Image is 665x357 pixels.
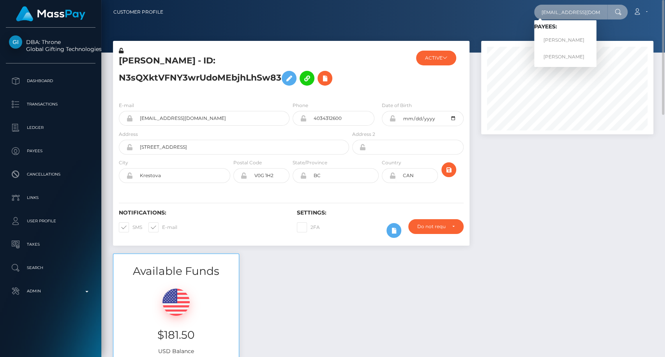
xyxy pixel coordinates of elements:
[9,285,92,297] p: Admin
[119,159,128,166] label: City
[416,51,456,65] button: ACTIVE
[534,33,596,47] a: [PERSON_NAME]
[382,159,401,166] label: Country
[6,281,95,301] a: Admin
[119,327,233,343] h3: $181.50
[6,165,95,184] a: Cancellations
[9,122,92,134] p: Ledger
[534,23,596,30] h6: Payees:
[113,4,163,20] a: Customer Profile
[9,145,92,157] p: Payees
[352,131,375,138] label: Address 2
[297,222,320,232] label: 2FA
[9,262,92,274] p: Search
[9,239,92,250] p: Taxes
[233,159,262,166] label: Postal Code
[293,159,327,166] label: State/Province
[408,219,463,234] button: Do not require
[417,223,445,230] div: Do not require
[9,215,92,227] p: User Profile
[9,35,22,49] img: Global Gifting Technologies Inc
[534,5,607,19] input: Search...
[119,102,134,109] label: E-mail
[113,264,239,279] h3: Available Funds
[6,141,95,161] a: Payees
[9,169,92,180] p: Cancellations
[9,75,92,87] p: Dashboard
[119,209,285,216] h6: Notifications:
[6,39,95,53] span: DBA: Throne Global Gifting Technologies Inc
[162,288,190,316] img: USD.png
[534,49,596,64] a: [PERSON_NAME]
[9,192,92,204] p: Links
[382,102,412,109] label: Date of Birth
[16,6,85,21] img: MassPay Logo
[6,188,95,208] a: Links
[119,55,345,90] h5: [PERSON_NAME] - ID: N3sQXktVFNY3wrUdoMEbjhLhSw83
[6,95,95,114] a: Transactions
[6,71,95,91] a: Dashboard
[6,235,95,254] a: Taxes
[119,222,142,232] label: SMS
[297,209,463,216] h6: Settings:
[6,118,95,137] a: Ledger
[9,98,92,110] p: Transactions
[6,211,95,231] a: User Profile
[6,258,95,278] a: Search
[293,102,308,109] label: Phone
[119,131,138,138] label: Address
[148,222,177,232] label: E-mail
